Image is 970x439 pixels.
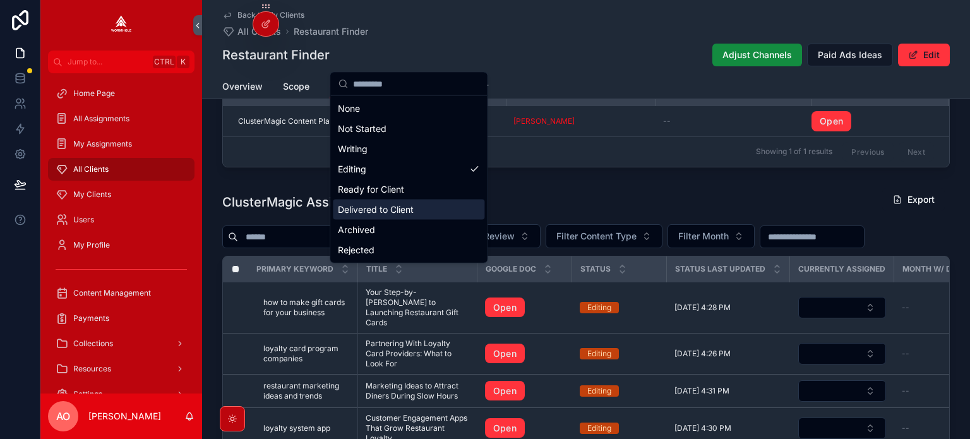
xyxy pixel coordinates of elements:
a: Editing [580,385,659,397]
div: Ready for Client [333,179,484,200]
a: Restaurant Finder [294,25,368,38]
span: Primary Keyword [256,264,333,274]
div: Editing [587,423,611,434]
span: [DATE] 4:28 PM [674,303,731,313]
h1: Restaurant Finder [222,46,330,64]
button: Select Button [798,418,886,439]
a: Select Button [798,380,887,402]
div: Editing [587,385,611,397]
span: ClusterMagic Content Plan [238,116,334,126]
a: Overview [222,75,263,100]
span: K [178,57,188,67]
button: Select Button [668,224,755,248]
span: Status [580,264,611,274]
span: Filter Content Type [556,230,637,243]
a: Settings [48,383,195,406]
span: Payments [73,313,109,323]
button: Select Button [798,380,886,402]
a: My Assignments [48,133,195,155]
a: Users [48,208,195,231]
span: Status Last Updated [675,264,765,274]
a: [DATE] 4:30 PM [674,423,782,433]
button: Select Button [546,224,662,248]
span: My Clients [73,189,111,200]
span: All Assignments [73,114,129,124]
span: Google Doc [486,264,536,274]
span: Settings [73,389,102,399]
div: Archived [333,220,484,240]
span: Jump to... [68,57,148,67]
a: Editing [580,348,659,359]
a: [DATE] 4:31 PM [674,386,782,396]
a: My Clients [48,183,195,206]
a: Your Step-by-[PERSON_NAME] to Launching Restaurant Gift Cards [366,287,470,328]
span: Collections [73,339,113,349]
div: Not Started [333,119,484,139]
div: Rejected [333,240,484,260]
span: -- [902,303,909,313]
button: Select Button [798,297,886,318]
span: Users [73,215,94,225]
span: Home Page [73,88,115,99]
span: Adjust Channels [722,49,792,61]
a: Editing [580,423,659,434]
span: -- [902,423,909,433]
button: Jump to...CtrlK [48,51,195,73]
span: Paid Ads Ideas [818,49,882,61]
a: Select Button [798,296,887,319]
a: how to make gift cards for your business [263,298,350,318]
div: Delivered to Client [333,200,484,220]
a: loyalty system app [263,423,350,433]
a: Select Button [798,342,887,365]
button: Adjust Channels [712,44,802,66]
a: Open [485,418,565,438]
div: Editing [333,159,484,179]
a: restaurant marketing ideas and trends [263,381,350,401]
a: loyalty card program companies [263,344,350,364]
span: -- [902,386,909,396]
span: Ctrl [153,56,176,68]
a: Marketing Ideas to Attract Diners During Slow Hours [366,381,470,401]
a: Open [485,418,525,438]
span: All Clients [237,25,281,38]
span: Partnering With Loyalty Card Providers: What to Look For [366,339,470,369]
a: [DATE] 4:26 PM [674,349,782,359]
p: [PERSON_NAME] [88,410,161,423]
span: [DATE] 4:31 PM [674,386,729,396]
span: -- [902,349,909,359]
a: Open [811,111,851,131]
a: Editing [580,302,659,313]
button: Export [882,188,945,211]
div: Editing [587,302,611,313]
a: Open [485,344,525,364]
img: App logo [111,15,131,35]
a: Open [485,298,525,318]
a: Open [485,381,565,401]
span: loyalty system app [263,423,330,433]
div: Writing [333,139,484,159]
span: Back to My Clients [237,10,304,20]
a: ClusterMagic Content Plan [238,116,387,126]
span: Content Management [73,288,151,298]
a: [PERSON_NAME] [513,116,575,126]
a: -- [663,116,803,126]
a: My Profile [48,234,195,256]
span: [DATE] 4:30 PM [674,423,731,433]
span: -- [663,116,671,126]
a: Resources [48,358,195,380]
a: Open [485,344,565,364]
span: Overview [222,80,263,93]
span: Resources [73,364,111,374]
a: Scope [283,75,309,100]
a: [DATE] 4:28 PM [674,303,782,313]
span: Currently Assigned [798,264,885,274]
button: Paid Ads Ideas [807,44,893,66]
span: Title [366,264,387,274]
span: My Assignments [73,139,132,149]
h1: ClusterMagic Assignments [222,193,385,211]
